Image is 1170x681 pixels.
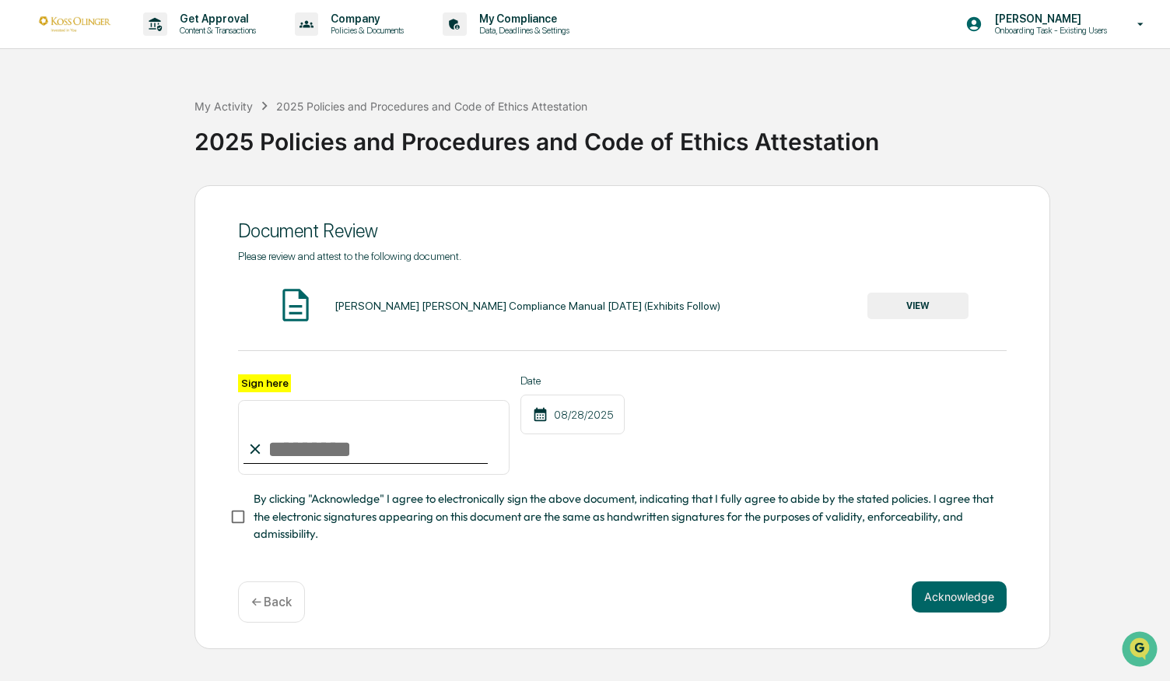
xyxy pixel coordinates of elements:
div: 08/28/2025 [520,395,625,434]
p: Data, Deadlines & Settings [467,25,577,36]
span: By clicking "Acknowledge" I agree to electronically sign the above document, indicating that I fu... [254,490,994,542]
button: VIEW [867,293,969,319]
div: Start new chat [53,119,255,135]
div: 🔎 [16,227,28,240]
img: logo [37,16,112,31]
img: Document Icon [276,286,315,325]
p: Company [318,12,412,25]
label: Sign here [238,374,291,392]
div: 🖐️ [16,198,28,210]
a: 🖐️Preclearance [9,190,107,218]
iframe: Open customer support [1120,630,1162,672]
p: My Compliance [467,12,577,25]
span: Please review and attest to the following document. [238,250,461,262]
div: 2025 Policies and Procedures and Code of Ethics Attestation [194,115,1162,156]
span: Data Lookup [31,226,98,241]
p: Get Approval [167,12,264,25]
a: Powered byPylon [110,263,188,276]
span: Pylon [155,264,188,276]
a: 🔎Data Lookup [9,219,104,247]
img: 1746055101610-c473b297-6a78-478c-a979-82029cc54cd1 [16,119,44,147]
input: Clear [40,71,257,87]
span: Attestations [128,196,193,212]
div: We're available if you need us! [53,135,197,147]
button: Acknowledge [912,581,1007,613]
div: Document Review [238,219,1007,242]
a: 🗄️Attestations [107,190,199,218]
div: 🗄️ [113,198,125,210]
p: Policies & Documents [318,25,412,36]
div: My Activity [194,100,253,113]
p: ← Back [251,595,292,609]
button: Start new chat [264,124,283,142]
span: Preclearance [31,196,100,212]
div: 2025 Policies and Procedures and Code of Ethics Attestation [276,100,587,113]
p: How can we help? [16,33,283,58]
label: Date [520,374,625,387]
p: [PERSON_NAME] [983,12,1115,25]
p: Content & Transactions [167,25,264,36]
p: Onboarding Task - Existing Users [983,25,1115,36]
div: [PERSON_NAME] [PERSON_NAME] Compliance Manual [DATE] (Exhibits Follow) [335,300,720,312]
